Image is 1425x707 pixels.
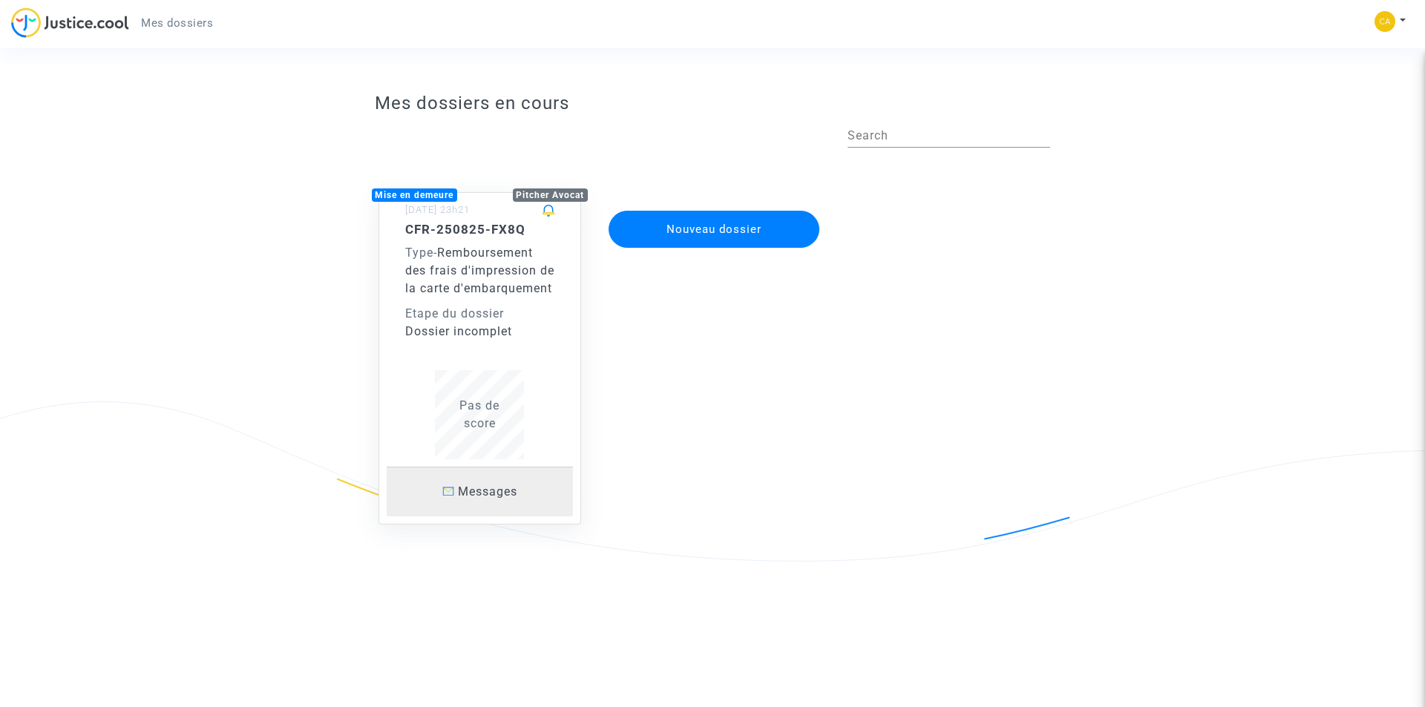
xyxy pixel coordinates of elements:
div: Mise en demeure [372,188,458,202]
a: Nouveau dossier [607,201,821,215]
h3: Mes dossiers en cours [375,93,1051,114]
a: Mise en demeurePitcher Avocat[DATE] 23h21CFR-250825-FX8QType-Remboursement des frais d'impression... [364,162,597,525]
img: jc-logo.svg [11,7,129,38]
span: - [405,246,437,260]
span: Messages [458,484,517,499]
a: Messages [387,467,574,516]
span: Type [405,246,433,260]
img: 07641ef3a9788100727d3f3a202096ab [1375,11,1395,32]
span: Pas de score [459,398,499,430]
button: Nouveau dossier [609,211,819,248]
h5: CFR-250825-FX8Q [405,222,555,237]
div: Pitcher Avocat [513,188,589,202]
small: [DATE] 23h21 [405,204,470,215]
a: Mes dossiers [129,12,225,34]
div: Etape du dossier [405,305,555,323]
span: Mes dossiers [141,16,213,30]
span: Remboursement des frais d'impression de la carte d'embarquement [405,246,554,295]
div: Dossier incomplet [405,323,555,341]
